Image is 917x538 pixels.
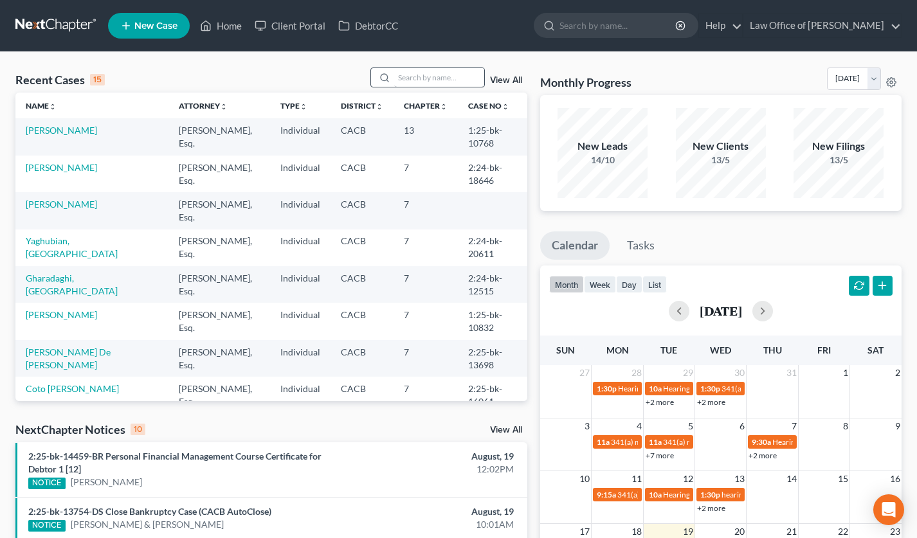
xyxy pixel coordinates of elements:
span: Hearing for [PERSON_NAME] [772,437,873,447]
div: New Filings [794,139,884,154]
a: Help [699,14,742,37]
td: CACB [331,266,394,303]
span: 8 [842,418,849,434]
span: 31 [785,365,798,381]
a: +7 more [646,451,674,460]
a: Client Portal [248,14,332,37]
a: [PERSON_NAME] [71,476,142,489]
a: +2 more [646,397,674,407]
h2: [DATE] [700,304,742,318]
td: CACB [331,192,394,229]
a: Home [194,14,248,37]
td: [PERSON_NAME], Esq. [168,156,269,192]
td: 13 [394,118,458,155]
button: week [584,276,616,293]
a: [PERSON_NAME] De [PERSON_NAME] [26,346,111,370]
a: Gharadaghi, [GEOGRAPHIC_DATA] [26,273,118,296]
span: Thu [763,345,782,355]
span: 9:15a [597,490,616,499]
a: [PERSON_NAME] [26,125,97,136]
a: Yaghubian, [GEOGRAPHIC_DATA] [26,235,118,259]
span: Hearing for [PERSON_NAME] v. DEPARTMENT OF EDUCATION [618,384,834,393]
div: 10:01AM [361,518,514,531]
i: unfold_more [300,103,307,111]
div: 15 [90,74,105,85]
span: 13 [733,471,746,487]
span: 14 [785,471,798,487]
div: August, 19 [361,505,514,518]
span: Hearing for [PERSON_NAME] [663,490,763,499]
span: 11a [649,437,662,447]
span: 29 [682,365,695,381]
span: 16 [889,471,902,487]
span: 341(a) Meeting for [PERSON_NAME] [617,490,742,499]
div: August, 19 [361,450,514,463]
i: unfold_more [49,103,57,111]
a: Case Nounfold_more [468,101,509,111]
i: unfold_more [220,103,228,111]
i: unfold_more [376,103,383,111]
span: 3 [583,418,591,434]
span: 7 [790,418,798,434]
span: 4 [635,418,643,434]
div: Open Intercom Messenger [873,494,904,525]
td: [PERSON_NAME], Esq. [168,377,269,413]
div: NOTICE [28,478,66,489]
td: 2:25-bk-13698 [458,340,527,377]
a: Tasks [615,231,666,260]
td: Individual [270,156,331,192]
td: 7 [394,192,458,229]
span: 9 [894,418,902,434]
span: 341(a) meeting for [PERSON_NAME] [663,437,787,447]
span: 28 [630,365,643,381]
a: 2:25-bk-13754-DS Close Bankruptcy Case (CACB AutoClose) [28,506,271,517]
td: [PERSON_NAME], Esq. [168,229,269,266]
td: 2:25-bk-16061 [458,377,527,413]
div: 14/10 [558,154,648,166]
div: 10 [131,424,145,435]
div: Recent Cases [15,72,105,87]
a: Calendar [540,231,610,260]
td: CACB [331,303,394,339]
span: Wed [710,345,731,355]
td: 2:24-bk-18646 [458,156,527,192]
a: +2 more [749,451,777,460]
td: CACB [331,377,394,413]
td: 7 [394,340,458,377]
span: Fri [817,345,831,355]
td: CACB [331,118,394,155]
span: Sat [867,345,884,355]
td: 7 [394,303,458,339]
a: Law Office of [PERSON_NAME] [743,14,901,37]
a: Coto [PERSON_NAME] [26,383,119,394]
span: 1 [842,365,849,381]
td: Individual [270,303,331,339]
td: [PERSON_NAME], Esq. [168,340,269,377]
a: Nameunfold_more [26,101,57,111]
span: 5 [687,418,695,434]
span: 11a [597,437,610,447]
a: [PERSON_NAME] [26,199,97,210]
td: CACB [331,156,394,192]
span: 1:30p [700,384,720,393]
button: list [642,276,667,293]
span: New Case [134,21,177,31]
span: hearing for [PERSON_NAME] [722,490,821,499]
span: Sun [556,345,575,355]
td: 7 [394,229,458,266]
a: Districtunfold_more [341,101,383,111]
td: CACB [331,229,394,266]
span: 1:30p [700,490,720,499]
i: unfold_more [502,103,509,111]
td: [PERSON_NAME], Esq. [168,118,269,155]
a: 2:25-bk-14459-BR Personal Financial Management Course Certificate for Debtor 1 [12] [28,451,322,474]
a: Attorneyunfold_more [179,101,228,111]
div: New Clients [676,139,766,154]
h3: Monthly Progress [540,75,631,90]
i: unfold_more [440,103,448,111]
a: +2 more [697,503,725,513]
span: 11 [630,471,643,487]
button: day [616,276,642,293]
span: 10 [578,471,591,487]
a: View All [490,426,522,435]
